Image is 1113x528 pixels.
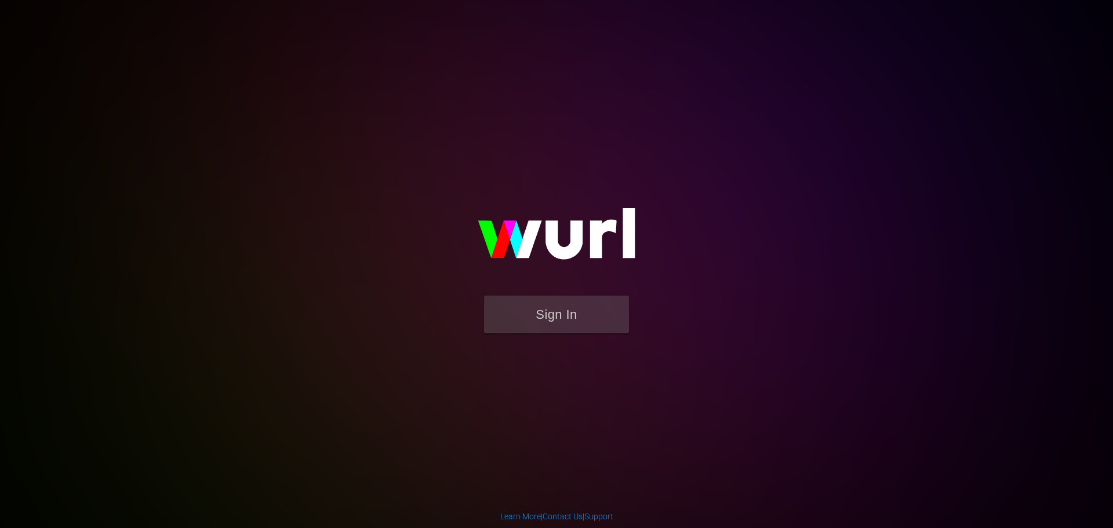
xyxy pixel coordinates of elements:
a: Contact Us [543,512,583,521]
a: Learn More [500,512,541,521]
div: | | [500,511,613,522]
button: Sign In [484,296,629,333]
img: wurl-logo-on-black-223613ac3d8ba8fe6dc639794a292ebdb59501304c7dfd60c99c58986ef67473.svg [441,183,672,296]
a: Support [584,512,613,521]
